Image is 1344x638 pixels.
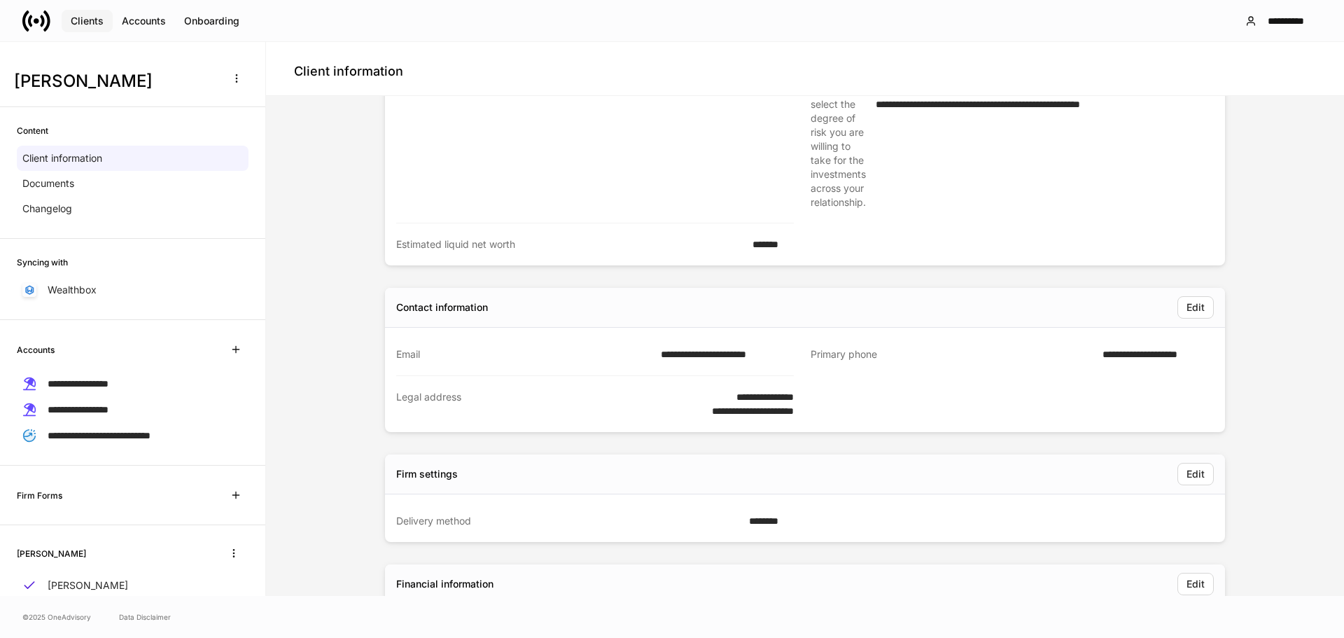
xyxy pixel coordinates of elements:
a: Data Disclaimer [119,611,171,623]
h6: Accounts [17,343,55,356]
span: © 2025 OneAdvisory [22,611,91,623]
h3: [PERSON_NAME] [14,70,216,92]
h6: Firm Forms [17,489,62,502]
a: Wealthbox [17,277,248,303]
h4: Client information [294,63,403,80]
button: Onboarding [175,10,248,32]
button: Clients [62,10,113,32]
a: Client information [17,146,248,171]
div: Clients [71,16,104,26]
h6: Syncing with [17,256,68,269]
div: Contact information [396,300,488,314]
p: [PERSON_NAME] [48,578,128,592]
div: Firm settings [396,467,458,481]
div: Onboarding [184,16,239,26]
p: Wealthbox [48,283,97,297]
div: Email [396,347,652,361]
div: Estimated liquid net worth [396,237,744,251]
button: Edit [1177,573,1214,595]
a: [PERSON_NAME] [17,573,248,598]
a: Documents [17,171,248,196]
div: Edit [1186,303,1205,312]
p: Client information [22,151,102,165]
div: Financial information [396,577,493,591]
h6: [PERSON_NAME] [17,547,86,560]
button: Edit [1177,463,1214,485]
div: Tax bracket [396,83,729,209]
div: Primary phone [811,347,1094,362]
p: Documents [22,176,74,190]
p: Changelog [22,202,72,216]
button: Edit [1177,296,1214,319]
div: Delivery method [396,514,741,528]
a: Changelog [17,196,248,221]
button: Accounts [113,10,175,32]
div: Accounts [122,16,166,26]
div: Legal address [396,390,664,418]
div: Please select the degree of risk you are willing to take for the investments across your relation... [811,83,867,209]
div: Edit [1186,579,1205,589]
div: Edit [1186,469,1205,479]
h6: Content [17,124,48,137]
